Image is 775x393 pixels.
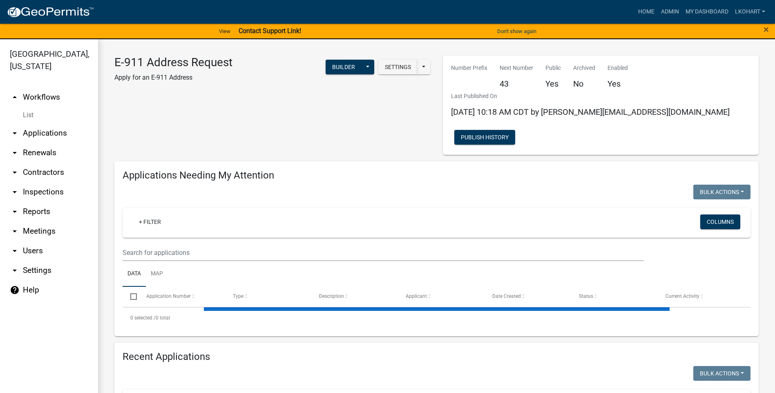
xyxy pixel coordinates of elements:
p: Enabled [607,64,628,72]
wm-modal-confirm: Workflow Publish History [454,134,515,141]
i: arrow_drop_down [10,167,20,177]
input: Search for applications [123,244,644,261]
a: View [216,25,234,38]
button: Don't show again [494,25,540,38]
datatable-header-cell: Select [123,287,138,306]
h4: Applications Needing My Attention [123,170,750,181]
datatable-header-cell: Date Created [485,287,571,306]
p: Next Number [500,64,533,72]
a: My Dashboard [682,4,732,20]
datatable-header-cell: Current Activity [658,287,744,306]
h5: 43 [500,79,533,89]
datatable-header-cell: Status [571,287,658,306]
span: [DATE] 10:18 AM CDT by [PERSON_NAME][EMAIL_ADDRESS][DOMAIN_NAME] [451,107,730,117]
p: Last Published On [451,92,730,100]
p: Public [545,64,561,72]
button: Publish History [454,130,515,145]
h5: Yes [545,79,561,89]
button: Columns [700,214,740,229]
h4: Recent Applications [123,351,750,363]
span: Type [233,293,243,299]
a: Map [146,261,168,287]
span: Current Activity [666,293,699,299]
a: lkohart [732,4,768,20]
a: Admin [658,4,682,20]
strong: Contact Support Link! [239,27,301,35]
button: Bulk Actions [693,366,750,381]
span: 0 selected / [130,315,156,321]
span: Date Created [492,293,521,299]
button: Close [764,25,769,34]
p: Number Prefix [451,64,487,72]
i: arrow_drop_down [10,207,20,217]
datatable-header-cell: Description [311,287,398,306]
span: × [764,24,769,35]
span: Status [579,293,593,299]
button: Builder [326,60,362,74]
p: Archived [573,64,595,72]
i: arrow_drop_down [10,148,20,158]
span: Description [319,293,344,299]
span: Applicant [406,293,427,299]
i: arrow_drop_down [10,128,20,138]
i: arrow_drop_down [10,226,20,236]
a: Data [123,261,146,287]
button: Bulk Actions [693,185,750,199]
i: arrow_drop_up [10,92,20,102]
span: Application Number [146,293,191,299]
div: 0 total [123,308,750,328]
h5: Yes [607,79,628,89]
p: Apply for an E-911 Address [114,73,232,83]
i: arrow_drop_down [10,246,20,256]
i: arrow_drop_down [10,266,20,275]
a: + Filter [132,214,168,229]
datatable-header-cell: Type [225,287,311,306]
datatable-header-cell: Application Number [138,287,225,306]
a: Home [635,4,658,20]
i: arrow_drop_down [10,187,20,197]
datatable-header-cell: Applicant [398,287,485,306]
h3: E-911 Address Request [114,56,232,69]
h5: No [573,79,595,89]
i: help [10,285,20,295]
button: Settings [378,60,418,74]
